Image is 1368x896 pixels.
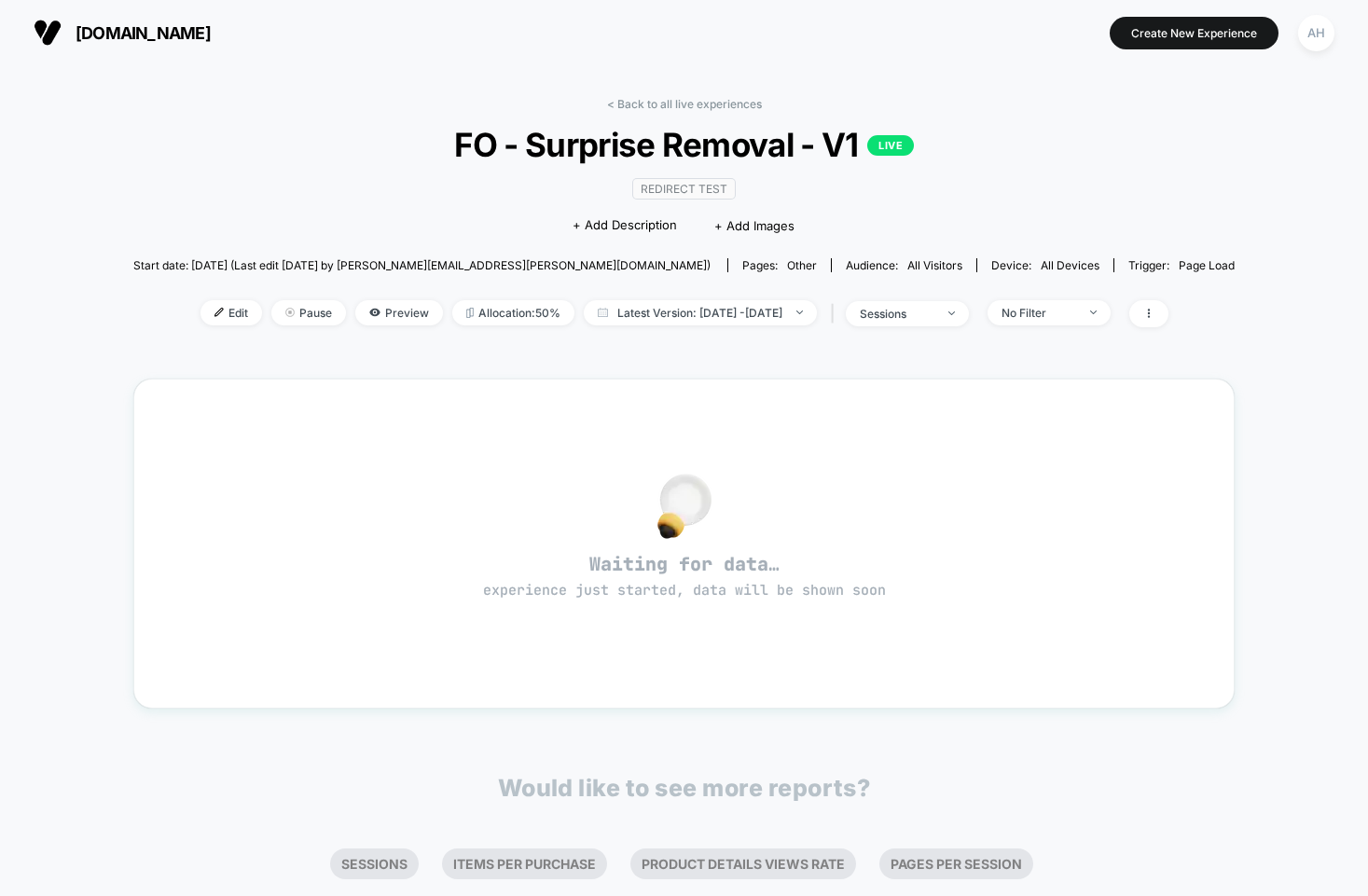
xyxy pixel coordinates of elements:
[1002,306,1076,320] div: No Filter
[846,258,962,272] div: Audience:
[214,308,224,317] img: edit
[483,581,886,600] span: experience just started, data will be shown soon
[1179,258,1235,272] span: Page Load
[632,178,736,200] span: Redirect Test
[1128,258,1235,272] div: Trigger:
[1110,17,1278,49] button: Create New Experience
[976,258,1113,272] span: Device:
[714,218,795,233] span: + Add Images
[1298,15,1334,51] div: AH
[34,19,62,47] img: Visually logo
[167,552,1201,600] span: Waiting for data…
[573,216,677,235] span: + Add Description
[271,300,346,325] span: Pause
[28,18,216,48] button: [DOMAIN_NAME]
[452,300,574,325] span: Allocation: 50%
[330,848,419,879] li: Sessions
[867,135,914,156] p: LIVE
[826,300,846,327] span: |
[796,310,803,314] img: end
[200,300,262,325] span: Edit
[133,258,711,272] span: Start date: [DATE] (Last edit [DATE] by [PERSON_NAME][EMAIL_ADDRESS][PERSON_NAME][DOMAIN_NAME])
[355,300,443,325] span: Preview
[1041,258,1099,272] span: all devices
[742,258,817,272] div: Pages:
[442,848,607,879] li: Items Per Purchase
[907,258,962,272] span: All Visitors
[787,258,817,272] span: other
[948,311,955,315] img: end
[188,125,1179,164] span: FO - Surprise Removal - V1
[584,300,817,325] span: Latest Version: [DATE] - [DATE]
[498,774,871,802] p: Would like to see more reports?
[466,308,474,318] img: rebalance
[879,848,1033,879] li: Pages Per Session
[598,308,608,317] img: calendar
[657,474,712,539] img: no_data
[76,23,211,43] span: [DOMAIN_NAME]
[607,97,762,111] a: < Back to all live experiences
[285,308,295,317] img: end
[1090,310,1097,314] img: end
[1292,14,1340,52] button: AH
[630,848,856,879] li: Product Details Views Rate
[860,307,934,321] div: sessions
